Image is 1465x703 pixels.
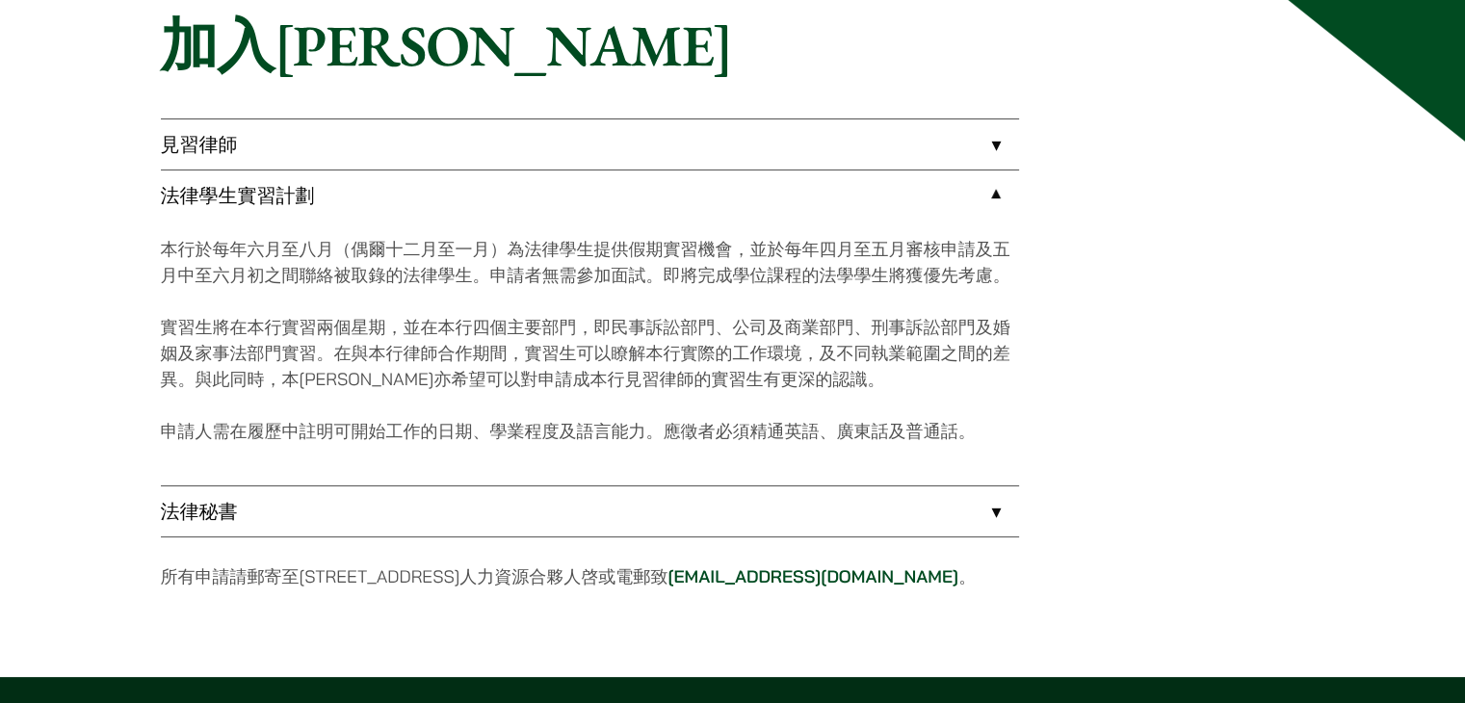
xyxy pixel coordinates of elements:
[161,119,1019,169] a: 見習律師
[161,563,1019,589] p: 所有申請請郵寄至[STREET_ADDRESS]人力資源合夥人啓或電郵致 。
[161,221,1019,485] div: 法律學生實習計劃
[161,11,1305,80] h1: 加入[PERSON_NAME]
[667,565,958,587] a: [EMAIL_ADDRESS][DOMAIN_NAME]
[161,236,1019,288] p: 本行於每年六月至八月（偶爾十二月至一月）為法律學生提供假期實習機會，並於每年四月至五月審核申請及五月中至六月初之間聯絡被取錄的法律學生。申請者無需參加面試。即將完成學位課程的法學學生將獲優先考慮。
[161,314,1019,392] p: 實習生將在本行實習兩個星期，並在本行四個主要部門，即民事訴訟部門、公司及商業部門、刑事訴訟部門及婚姻及家事法部門實習。在與本行律師合作期間，實習生可以瞭解本行實際的工作環境，及不同執業範圍之間的...
[161,418,1019,444] p: 申請人需在履歷中註明可開始工作的日期、學業程度及語言能力。應徵者必須精通英語、廣東話及普通話。
[161,170,1019,221] a: 法律學生實習計劃
[161,486,1019,536] a: 法律秘書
